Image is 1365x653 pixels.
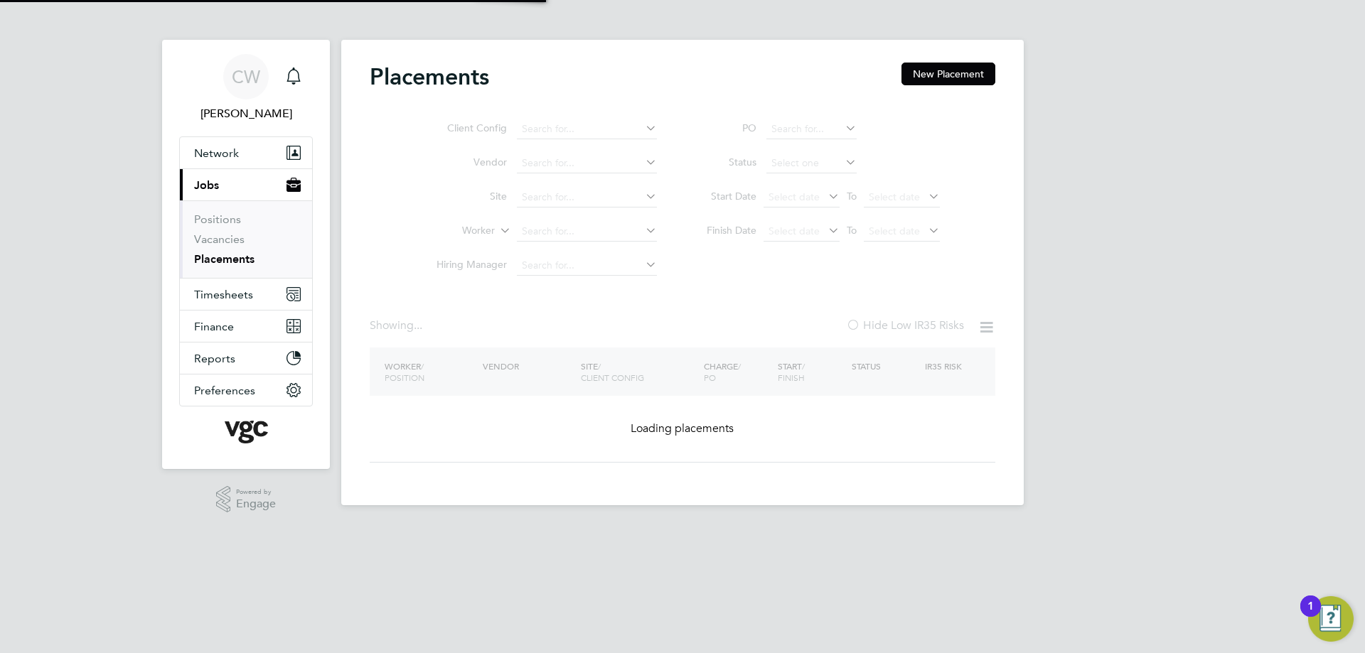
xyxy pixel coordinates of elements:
span: Chris Watson [179,105,313,122]
span: ... [414,318,422,333]
span: Reports [194,352,235,365]
button: Finance [180,311,312,342]
label: Hide Low IR35 Risks [846,318,964,333]
span: Powered by [236,486,276,498]
button: Preferences [180,374,312,406]
button: Network [180,137,312,168]
a: Positions [194,212,241,226]
span: Finance [194,320,234,333]
nav: Main navigation [162,40,330,469]
button: Timesheets [180,279,312,310]
button: New Placement [901,63,995,85]
div: Showing [370,318,425,333]
span: Timesheets [194,288,253,301]
span: Preferences [194,384,255,397]
a: Vacancies [194,232,245,246]
button: Jobs [180,169,312,200]
button: Reports [180,342,312,374]
span: Network [194,146,239,160]
img: vgcgroup-logo-retina.png [225,421,268,443]
span: Jobs [194,178,219,192]
a: Powered byEngage [216,486,277,513]
div: 1 [1307,606,1314,625]
a: CW[PERSON_NAME] [179,54,313,122]
div: Jobs [180,200,312,278]
h2: Placements [370,63,489,91]
a: Placements [194,252,255,266]
span: CW [232,68,260,86]
button: Open Resource Center, 1 new notification [1308,596,1354,642]
span: Engage [236,498,276,510]
a: Go to home page [179,421,313,443]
